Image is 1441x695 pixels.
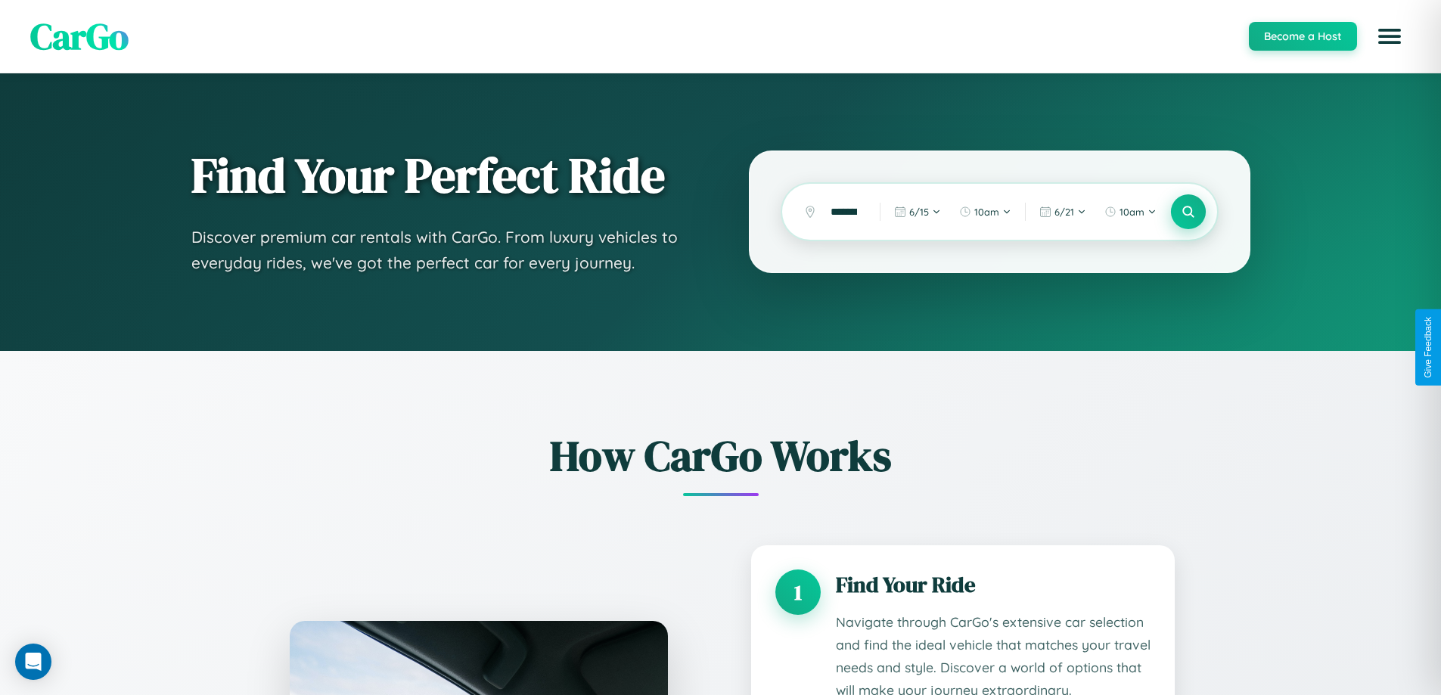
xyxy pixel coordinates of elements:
h1: Find Your Perfect Ride [191,149,689,202]
span: CarGo [30,11,129,61]
h3: Find Your Ride [836,569,1151,600]
span: 10am [1120,206,1144,218]
h2: How CarGo Works [267,427,1175,485]
span: 6 / 15 [909,206,929,218]
div: 1 [775,569,821,615]
button: 6/21 [1032,200,1094,224]
button: Become a Host [1249,22,1357,51]
button: 10am [1097,200,1164,224]
button: 10am [952,200,1019,224]
div: Open Intercom Messenger [15,644,51,680]
button: Open menu [1368,15,1411,57]
span: 6 / 21 [1054,206,1074,218]
span: 10am [974,206,999,218]
button: 6/15 [887,200,949,224]
p: Discover premium car rentals with CarGo. From luxury vehicles to everyday rides, we've got the pe... [191,225,689,275]
div: Give Feedback [1423,317,1433,378]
